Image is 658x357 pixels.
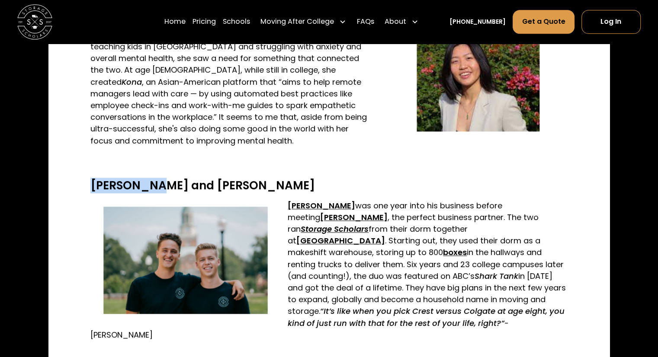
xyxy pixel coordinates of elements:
a: Home [164,10,186,34]
h3: [PERSON_NAME] and [PERSON_NAME] [90,179,568,192]
a: Storage Scholars [301,223,369,234]
p: ‍ [90,157,568,169]
em: Kona [122,76,142,87]
a: home [17,4,52,39]
div: Moving After College [260,16,334,27]
em: Shark Tank [475,271,518,281]
a: [PHONE_NUMBER] [449,17,506,26]
img: Storage Scholars main logo [17,4,52,39]
div: About [385,16,406,27]
a: FAQs [356,10,374,34]
a: Get a Quote [513,10,574,33]
em: “It’s like when you pick Crest versus Colgate at age eight, you kind of just run with that for th... [288,306,565,328]
p: [PERSON_NAME], another wildly successful [DEMOGRAPHIC_DATA], also makes our list of student entre... [90,17,568,147]
a: [GEOGRAPHIC_DATA] [296,235,385,246]
a: boxes [443,247,467,258]
a: Pricing [193,10,216,34]
div: About [381,10,422,34]
a: Log In [581,10,641,33]
a: [PERSON_NAME] [288,200,355,211]
div: Moving After College [257,10,350,34]
a: Schools [223,10,250,34]
p: was one year into his business before meeting , the perfect business partner. The two ran from th... [90,200,568,341]
a: [PERSON_NAME] [320,212,388,223]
